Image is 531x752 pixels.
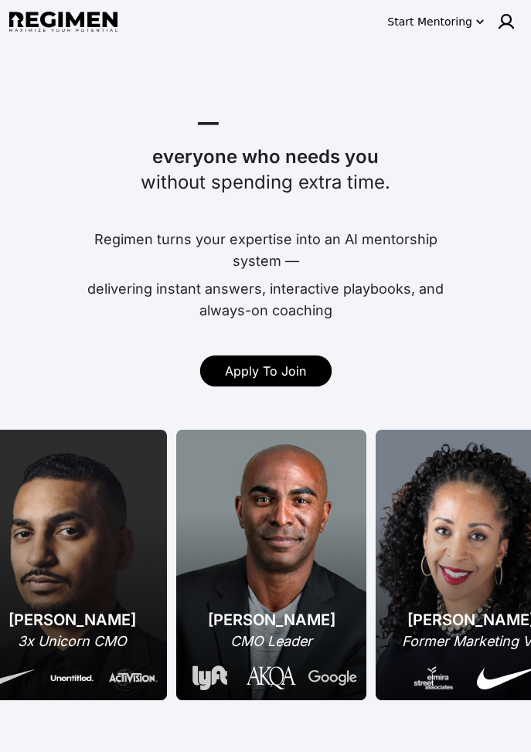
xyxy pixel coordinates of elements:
[68,278,463,322] div: delivering instant answers, interactive playbooks, and always-on coaching
[9,12,117,32] img: Regimen logo
[15,169,516,195] div: without spending extra time.
[15,144,516,169] div: everyone who needs you
[200,356,332,386] a: Apply To Join
[225,363,306,379] span: Apply To Join
[384,9,488,34] button: Start Mentoring
[497,12,516,31] img: user icon
[68,229,463,272] div: Regimen turns your expertise into an AI mentorship system —
[186,631,357,652] div: CMO Leader
[186,609,357,631] div: [PERSON_NAME]
[387,14,472,29] div: Start Mentoring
